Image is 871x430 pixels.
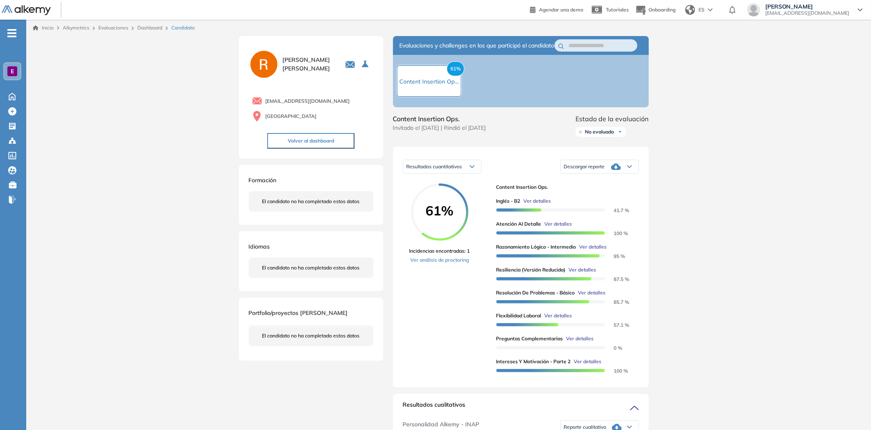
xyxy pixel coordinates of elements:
[545,220,572,228] span: Ver detalles
[409,256,470,264] a: Ver análisis de proctoring
[541,220,572,228] button: Ver detalles
[262,198,360,205] span: El candidato no ha completado estos datos
[400,41,555,50] span: Evaluaciones y challenges en los que participó el candidato
[266,97,350,105] span: [EMAIL_ADDRESS][DOMAIN_NAME]
[399,78,459,85] span: Content Insertion Op...
[566,335,594,342] span: Ver detalles
[403,401,466,414] span: Resultados cualitativos
[576,243,607,251] button: Ver detalles
[539,7,583,13] span: Agendar una demo
[266,113,317,120] span: [GEOGRAPHIC_DATA]
[524,197,551,205] span: Ver detalles
[496,243,576,251] span: Razonamiento Lógico - Intermedio
[765,10,850,16] span: [EMAIL_ADDRESS][DOMAIN_NAME]
[685,5,695,15] img: world
[249,243,270,250] span: Idiomas
[618,129,623,134] img: Ícono de flecha
[496,220,541,228] span: Atención al detalle
[262,332,360,339] span: El candidato no ha completado estos datos
[171,24,195,32] span: Candidato
[137,25,162,31] a: Dashboard
[575,289,606,296] button: Ver detalles
[2,5,51,16] img: Logo
[698,6,705,14] span: ES
[585,129,614,135] span: No evaluado
[63,25,89,31] span: Alkymetrics
[359,57,373,72] button: Seleccione la evaluación activa
[564,163,605,170] span: Descargar reporte
[708,8,713,11] img: arrow
[604,230,628,236] span: 100 %
[604,276,629,282] span: 87.5 %
[249,309,348,317] span: Portfolio/proyectos [PERSON_NAME]
[604,322,629,328] span: 57.1 %
[765,3,850,10] span: [PERSON_NAME]
[604,253,625,259] span: 95 %
[604,368,628,374] span: 100 %
[569,266,596,274] span: Ver detalles
[393,114,486,124] span: Content Insertion Ops.
[545,312,572,319] span: Ver detalles
[282,56,335,73] span: [PERSON_NAME] [PERSON_NAME]
[563,335,594,342] button: Ver detalles
[606,7,629,13] span: Tutoriales
[635,1,675,19] button: Onboarding
[249,49,279,79] img: PROFILE_MENU_LOGO_USER
[496,197,521,205] span: Inglés - B2
[571,358,602,365] button: Ver detalles
[580,243,607,251] span: Ver detalles
[496,312,541,319] span: Flexibilidad Laboral
[409,247,470,255] span: Incidencias encontradas: 1
[7,32,16,34] i: -
[521,197,551,205] button: Ver detalles
[604,299,629,305] span: 85.7 %
[407,163,462,170] span: Resultados cuantitativos
[604,207,629,213] span: 41.7 %
[648,7,675,13] span: Onboarding
[576,114,649,124] span: Estado de la evaluación
[393,124,486,132] span: Invitado el [DATE] | Rindió el [DATE]
[574,358,602,365] span: Ver detalles
[496,183,632,191] span: Content Insertion Ops.
[541,312,572,319] button: Ver detalles
[267,133,355,149] button: Volver al dashboard
[33,24,54,32] a: Inicio
[98,25,128,31] a: Evaluaciones
[578,289,606,296] span: Ver detalles
[249,177,277,184] span: Formación
[566,266,596,274] button: Ver detalles
[411,204,468,217] span: 61%
[496,289,575,296] span: Resolución de problemas - Básico
[447,61,464,76] span: 61%
[530,4,583,14] a: Agendar una demo
[604,345,622,351] span: 0 %
[496,335,563,342] span: Preguntas complementarias
[496,266,566,274] span: Resiliencia (versión reducida)
[262,264,360,272] span: El candidato no ha completado estos datos
[11,68,14,75] span: E
[496,358,571,365] span: Intereses y Motivación - Parte 2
